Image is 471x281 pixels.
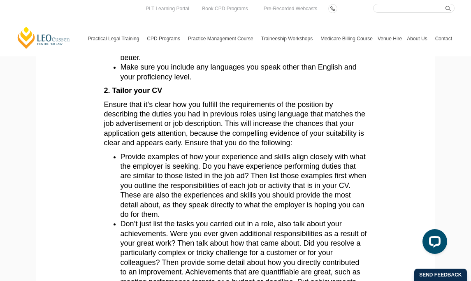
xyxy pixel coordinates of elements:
[404,21,432,56] a: About Us
[16,26,71,49] a: [PERSON_NAME] Centre for Law
[318,21,375,56] a: Medicare Billing Course
[121,63,357,81] span: Make sure you include any languages you speak other than English and your proficiency level.
[433,21,455,56] a: Contact
[262,4,320,13] a: Pre-Recorded Webcasts
[375,21,404,56] a: Venue Hire
[86,21,145,56] a: Practical Legal Training
[144,4,191,13] a: PLT Learning Portal
[200,4,250,13] a: Book CPD Programs
[144,21,186,56] a: CPD Programs
[104,86,162,95] span: 2. Tailor your CV
[186,21,259,56] a: Practice Management Course
[104,100,365,147] span: Ensure that it’s clear how you fulfill the requirements of the position by describing the duties ...
[259,21,318,56] a: Traineeship Workshops
[121,153,367,218] span: Provide examples of how your experience and skills align closely with what the employer is seekin...
[416,226,450,260] iframe: LiveChat chat widget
